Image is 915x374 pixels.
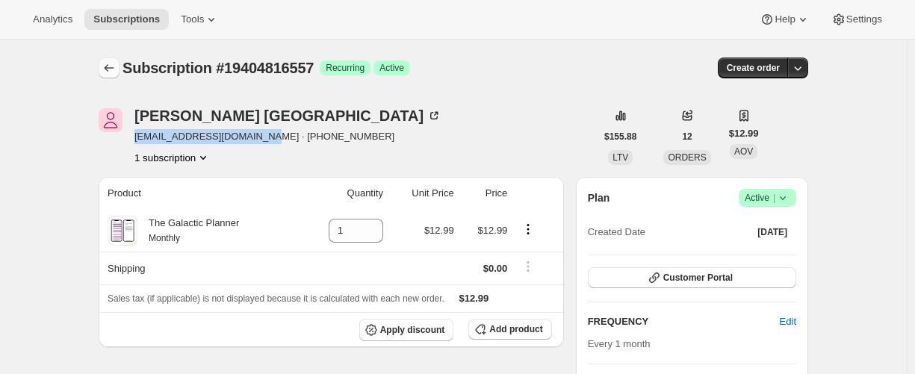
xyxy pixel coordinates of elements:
span: Customer Portal [663,272,733,284]
span: LTV [612,152,628,163]
button: Apply discount [359,319,454,341]
span: Tools [181,13,204,25]
button: Edit [771,310,805,334]
button: Tools [172,9,228,30]
h2: FREQUENCY [588,314,780,329]
span: 12 [682,131,692,143]
span: Every 1 month [588,338,651,349]
button: Customer Portal [588,267,796,288]
span: | [773,192,775,204]
button: Product actions [134,150,211,165]
span: $155.88 [604,131,636,143]
span: Subscriptions [93,13,160,25]
span: $12.99 [478,225,508,236]
th: Price [459,177,512,210]
span: Sales tax (if applicable) is not displayed because it is calculated with each new order. [108,293,444,304]
span: Help [775,13,795,25]
span: Active [379,62,404,74]
button: Settings [822,9,891,30]
h2: Plan [588,190,610,205]
button: Add product [468,319,551,340]
span: $12.99 [424,225,454,236]
button: Shipping actions [516,258,540,275]
button: Product actions [516,221,540,237]
span: Edit [780,314,796,329]
div: [PERSON_NAME] [GEOGRAPHIC_DATA] [134,108,441,123]
span: Recurring [326,62,365,74]
span: [EMAIL_ADDRESS][DOMAIN_NAME] · [PHONE_NUMBER] [134,129,441,144]
span: Subscription #19404816557 [122,60,314,76]
span: $12.99 [459,293,489,304]
span: rebekah bordeaux [99,108,122,132]
span: Active [745,190,790,205]
button: Analytics [24,9,81,30]
th: Shipping [99,252,300,284]
div: The Galactic Planner [137,216,239,246]
th: Unit Price [388,177,459,210]
span: Settings [846,13,882,25]
span: [DATE] [757,226,787,238]
span: Add product [489,323,542,335]
span: Create order [727,62,780,74]
button: Subscriptions [99,57,120,78]
button: Create order [718,57,789,78]
button: [DATE] [748,222,796,243]
small: Monthly [149,233,180,243]
button: Help [751,9,819,30]
span: ORDERS [668,152,706,163]
button: 12 [673,126,701,147]
th: Product [99,177,300,210]
img: product img [109,216,135,246]
button: Subscriptions [84,9,169,30]
span: AOV [734,146,753,157]
span: Created Date [588,225,645,240]
span: $12.99 [729,126,759,141]
span: Apply discount [380,324,445,336]
th: Quantity [300,177,388,210]
span: Analytics [33,13,72,25]
button: $155.88 [595,126,645,147]
span: $0.00 [483,263,508,274]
